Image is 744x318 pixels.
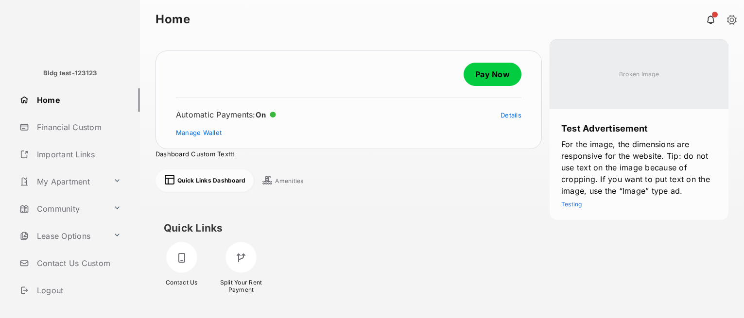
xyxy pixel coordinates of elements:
[16,116,140,139] a: Financial Custom
[16,170,109,193] a: My Apartment
[501,111,521,119] a: Details
[16,88,140,112] a: Home
[561,122,717,134] div: Test Advertisement
[261,174,303,188] a: Amenities
[164,222,223,234] strong: Quick Links
[16,279,140,302] a: Logout
[176,129,222,136] a: Manage Wallet
[164,174,245,187] a: Quick Links Dashboard
[16,251,140,275] a: Contact Us Custom
[156,149,542,159] div: Dashboard Custom Texttt
[154,238,209,290] a: Contact Us
[561,201,582,208] a: Testing
[550,39,728,109] img: 682d7285ea8df5.98646979816.jpg
[158,279,206,286] div: Contact Us
[177,177,245,184] div: Quick Links Dashboard
[256,110,266,119] span: On
[275,177,303,185] div: Amenities
[16,143,125,166] a: Important Links
[561,138,717,197] div: For the image, the dimensions are responsive for the website. Tip: do not use text on the image b...
[16,224,109,248] a: Lease Options
[176,110,276,119] div: Automatic Payments :
[16,197,109,220] a: Community
[43,68,97,78] p: Bldg test-123123
[156,14,190,25] strong: Home
[213,279,269,293] div: Split Your Rent Payment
